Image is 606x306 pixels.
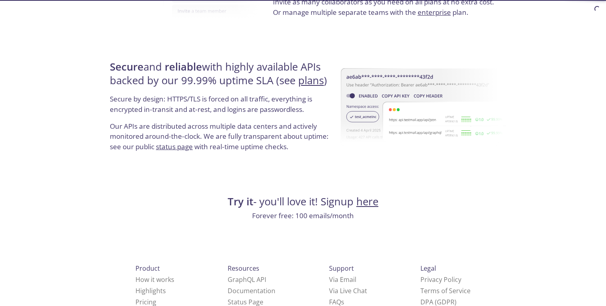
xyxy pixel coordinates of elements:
p: Forever free: 100 emails/month [107,211,499,221]
a: Terms of Service [420,286,471,295]
strong: Try it [228,195,253,209]
a: enterprise [418,8,451,17]
strong: reliable [165,60,202,74]
p: Our APIs are distributed across multiple data centers and actively monitored around-the-clock. We... [110,121,333,158]
a: Highlights [135,286,166,295]
a: GraphQL API [228,275,266,284]
span: Product [135,264,160,273]
h4: - you'll love it! Signup [107,195,499,209]
a: Via Live Chat [329,286,367,295]
span: Legal [420,264,436,273]
a: Privacy Policy [420,275,461,284]
span: Resources [228,264,259,273]
a: status page [156,142,193,151]
a: Documentation [228,286,275,295]
a: here [356,195,378,209]
img: uptime [341,43,506,172]
span: Support [329,264,354,273]
a: How it works [135,275,174,284]
strong: Secure [110,60,143,74]
h4: and with highly available APIs backed by our 99.99% uptime SLA (see ) [110,60,333,94]
p: Secure by design: HTTPS/TLS is forced on all traffic, everything is encrypted in-transit and at-r... [110,94,333,121]
a: plans [298,73,324,87]
a: Via Email [329,275,356,284]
